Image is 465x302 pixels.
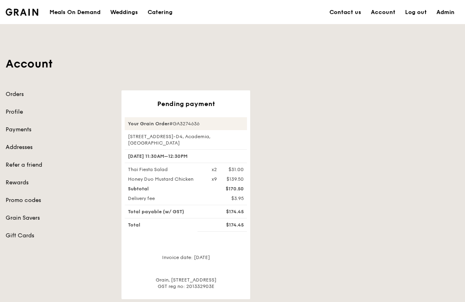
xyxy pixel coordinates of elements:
[49,0,101,24] div: Meals On Demand
[6,108,112,116] a: Profile
[207,208,249,215] div: $174.45
[6,214,112,222] a: Grain Savers
[125,133,247,146] div: [STREET_ADDRESS]-D4, Academia, [GEOGRAPHIC_DATA]
[228,166,244,173] div: $31.00
[6,57,459,71] h1: Account
[123,176,207,182] div: Honey Duo Mustard Chicken
[366,0,400,24] a: Account
[125,277,247,290] div: Grain, [STREET_ADDRESS] GST reg no: 201332903E
[6,196,112,204] a: Promo codes
[123,222,207,228] div: Total
[123,186,207,192] div: Subtotal
[125,254,247,267] div: Invoice date: [DATE]
[325,0,366,24] a: Contact us
[110,0,138,24] div: Weddings
[6,232,112,240] a: Gift Cards
[207,195,249,202] div: $3.95
[143,0,177,24] a: Catering
[125,117,247,130] div: #GA3274636
[6,8,38,16] img: Grain
[207,186,249,192] div: $170.50
[125,100,247,108] div: Pending payment
[207,222,249,228] div: $174.45
[105,0,143,24] a: Weddings
[123,166,207,173] div: Thai Fiesta Salad
[148,0,173,24] div: Catering
[128,121,169,127] strong: Your Grain Order
[226,176,244,182] div: $139.50
[128,209,184,214] span: Total payable (w/ GST)
[123,195,207,202] div: Delivery fee
[6,90,112,98] a: Orders
[6,143,112,151] a: Addresses
[400,0,432,24] a: Log out
[6,161,112,169] a: Refer a friend
[6,126,112,134] a: Payments
[6,179,112,187] a: Rewards
[212,166,217,173] div: x2
[212,176,217,182] div: x9
[125,149,247,163] div: [DATE] 11:30AM–12:30PM
[432,0,459,24] a: Admin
